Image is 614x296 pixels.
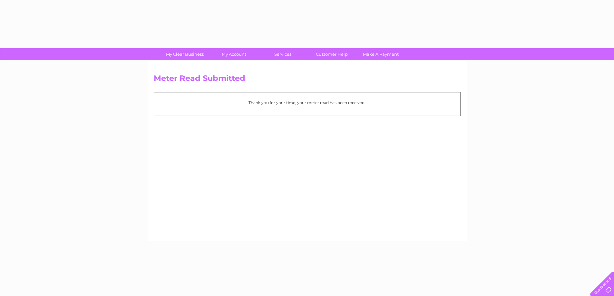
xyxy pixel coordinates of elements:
[157,100,457,106] p: Thank you for your time, your meter read has been received.
[154,74,461,86] h2: Meter Read Submitted
[305,48,358,60] a: Customer Help
[256,48,309,60] a: Services
[354,48,407,60] a: Make A Payment
[158,48,211,60] a: My Clear Business
[207,48,260,60] a: My Account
